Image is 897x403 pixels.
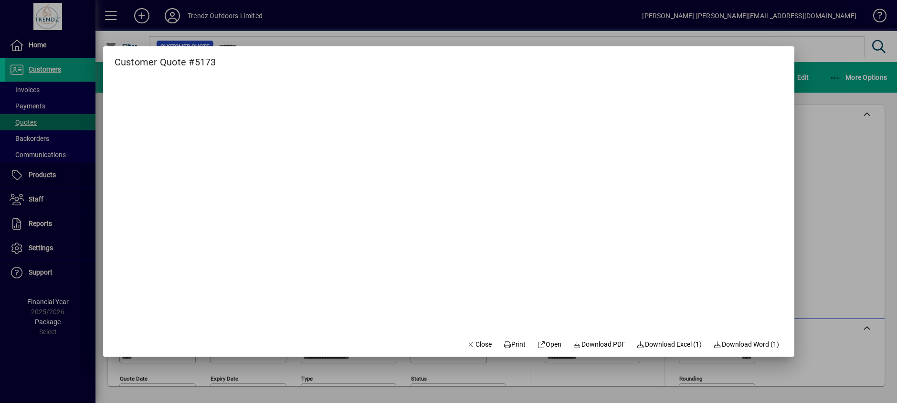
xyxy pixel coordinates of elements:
button: Download Excel (1) [633,336,706,353]
button: Print [499,336,530,353]
span: Download Word (1) [713,339,779,350]
span: Open [538,339,562,350]
h2: Customer Quote #5173 [103,46,228,70]
button: Download Word (1) [709,336,783,353]
span: Download Excel (1) [637,339,702,350]
span: Print [503,339,526,350]
button: Close [463,336,496,353]
span: Close [467,339,492,350]
span: Download PDF [573,339,625,350]
a: Download PDF [569,336,629,353]
a: Open [534,336,566,353]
